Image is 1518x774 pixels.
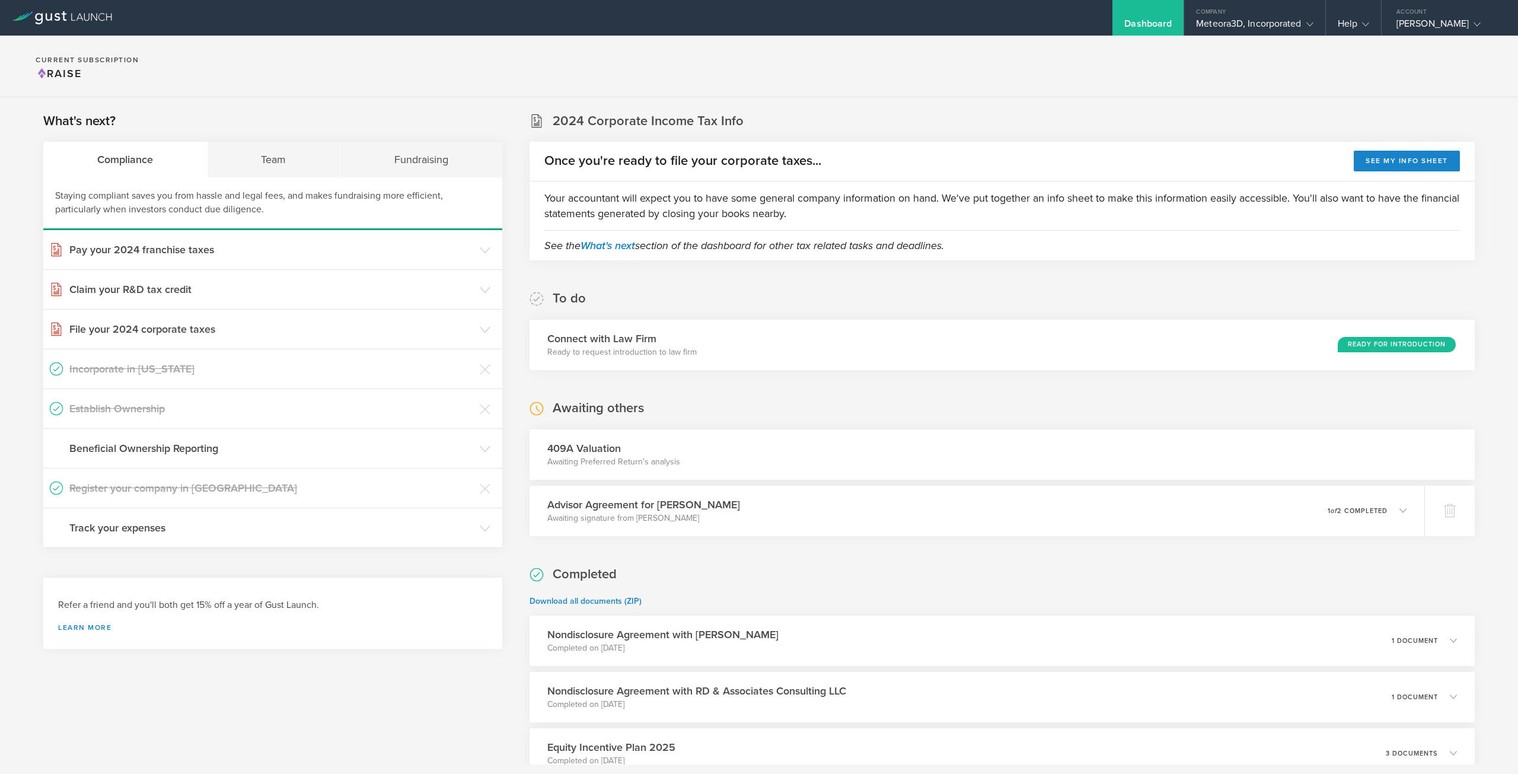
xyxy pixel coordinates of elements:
p: Completed on [DATE] [547,755,675,767]
h3: Establish Ownership [69,401,474,416]
a: Download all documents (ZIP) [530,596,642,606]
h2: Once you're ready to file your corporate taxes... [544,152,821,170]
p: 1 2 completed [1328,508,1388,514]
h2: Awaiting others [553,400,644,417]
div: Dashboard [1124,18,1172,36]
button: See my info sheet [1354,151,1460,171]
h3: File your 2024 corporate taxes [69,321,474,337]
p: Completed on [DATE] [547,699,846,711]
h2: What's next? [43,113,116,130]
div: Team [208,142,341,177]
div: Help [1338,18,1369,36]
span: Raise [36,67,82,80]
h3: Beneficial Ownership Reporting [69,441,474,456]
p: Ready to request introduction to law firm [547,346,697,358]
h3: Advisor Agreement for [PERSON_NAME] [547,497,740,512]
p: Completed on [DATE] [547,642,779,654]
div: [PERSON_NAME] [1396,18,1497,36]
h2: Current Subscription [36,56,139,63]
h3: Register your company in [GEOGRAPHIC_DATA] [69,480,474,496]
div: Fundraising [340,142,502,177]
p: 3 documents [1386,750,1438,757]
a: What's next [581,239,635,252]
h3: Nondisclosure Agreement with [PERSON_NAME] [547,627,779,642]
p: Your accountant will expect you to have some general company information on hand. We've put toget... [544,190,1460,221]
div: Meteora3D, Incorporated [1196,18,1313,36]
h3: 409A Valuation [547,441,680,456]
h3: Refer a friend and you'll both get 15% off a year of Gust Launch. [58,598,487,612]
p: 1 document [1392,638,1438,644]
p: 1 document [1392,694,1438,700]
div: Connect with Law FirmReady to request introduction to law firmReady for Introduction [530,320,1475,370]
h3: Incorporate in [US_STATE] [69,361,474,377]
h3: Nondisclosure Agreement with RD & Associates Consulting LLC [547,683,846,699]
h3: Track your expenses [69,520,474,536]
em: See the section of the dashboard for other tax related tasks and deadlines. [544,239,944,252]
div: Compliance [43,142,208,177]
h3: Connect with Law Firm [547,331,697,346]
h2: Completed [553,566,617,583]
div: Ready for Introduction [1338,337,1456,352]
div: Staying compliant saves you from hassle and legal fees, and makes fundraising more efficient, par... [43,177,502,230]
a: Learn more [58,624,487,631]
h2: To do [553,290,586,307]
p: Awaiting signature from [PERSON_NAME] [547,512,740,524]
p: Awaiting Preferred Return’s analysis [547,456,680,468]
h3: Equity Incentive Plan 2025 [547,740,675,755]
h2: 2024 Corporate Income Tax Info [553,113,744,130]
h3: Pay your 2024 franchise taxes [69,242,474,257]
h3: Claim your R&D tax credit [69,282,474,297]
em: of [1331,507,1337,515]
